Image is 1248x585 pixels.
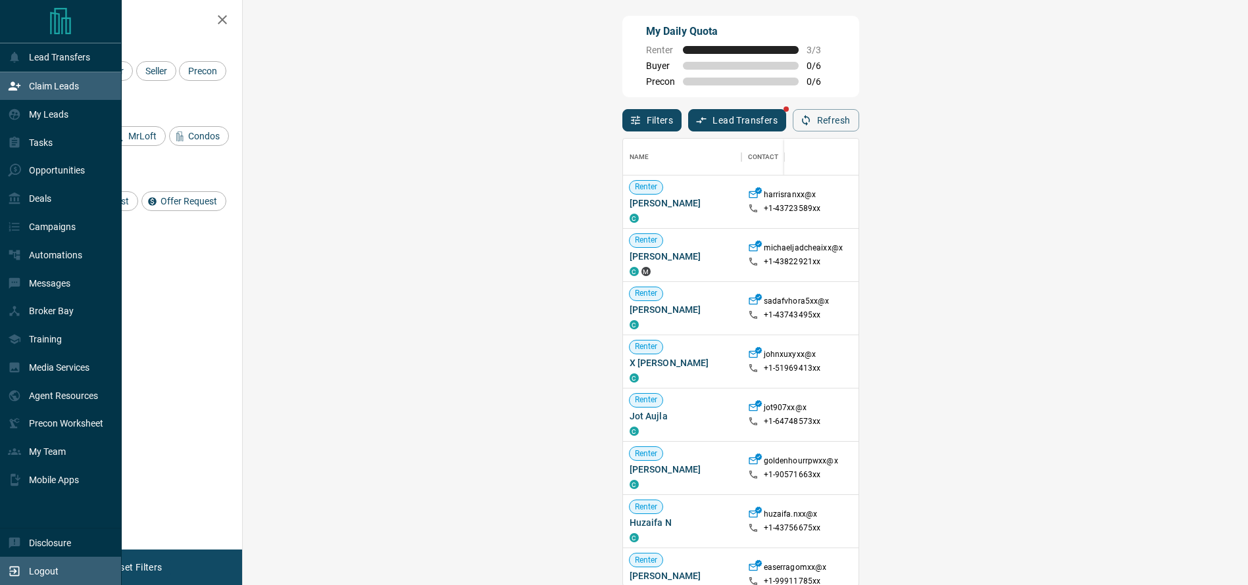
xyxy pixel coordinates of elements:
[109,126,166,146] div: MrLoft
[764,523,821,534] p: +1- 43756675xx
[764,363,821,374] p: +1- 51969413xx
[169,126,229,146] div: Condos
[184,131,224,141] span: Condos
[807,60,836,71] span: 0 / 6
[622,109,682,131] button: Filters
[764,402,807,416] p: jot907xx@x
[630,427,639,436] div: condos.ca
[630,181,663,193] span: Renter
[764,416,821,427] p: +1- 64748573xx
[764,456,838,469] p: goldenhourrpwxx@x
[764,310,821,321] p: +1- 43743495xx
[630,267,639,276] div: condos.ca
[630,197,735,210] span: [PERSON_NAME]
[630,448,663,459] span: Renter
[141,66,172,76] span: Seller
[630,341,663,352] span: Renter
[630,394,663,406] span: Renter
[764,349,816,363] p: johnxuxyxx@x
[646,60,675,71] span: Buyer
[630,480,639,489] div: condos.ca
[764,509,818,523] p: huzaifa.nxx@x
[807,45,836,55] span: 3 / 3
[764,562,827,576] p: easerragomxx@x
[136,61,176,81] div: Seller
[764,243,843,256] p: michaeljadcheaixx@x
[764,256,821,268] p: +1- 43822921xx
[764,296,830,310] p: sadafvhora5xx@x
[646,24,836,39] p: My Daily Quota
[630,320,639,329] div: condos.ca
[630,356,735,369] span: X [PERSON_NAME]
[42,13,229,29] h2: Filters
[630,516,735,529] span: Huzaifa N
[630,555,663,566] span: Renter
[646,45,675,55] span: Renter
[630,139,649,175] div: Name
[156,196,222,206] span: Offer Request
[793,109,859,131] button: Refresh
[124,131,161,141] span: MrLoft
[141,191,226,211] div: Offer Request
[630,288,663,299] span: Renter
[630,533,639,542] div: condos.ca
[688,109,786,131] button: Lead Transfers
[630,303,735,316] span: [PERSON_NAME]
[807,76,836,87] span: 0 / 6
[179,61,226,81] div: Precon
[641,267,651,276] div: mrloft.ca
[764,469,821,480] p: +1- 90571663xx
[630,373,639,383] div: condos.ca
[623,139,741,175] div: Name
[764,189,816,203] p: harrisranxx@x
[184,66,222,76] span: Precon
[630,250,735,263] span: [PERSON_NAME]
[630,569,735,582] span: [PERSON_NAME]
[630,214,639,223] div: condos.ca
[764,203,821,214] p: +1- 43723589xx
[630,410,735,423] span: Jot Aujla
[630,235,663,246] span: Renter
[630,463,735,476] span: [PERSON_NAME]
[748,139,779,175] div: Contact
[630,502,663,513] span: Renter
[100,556,170,578] button: Reset Filters
[646,76,675,87] span: Precon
